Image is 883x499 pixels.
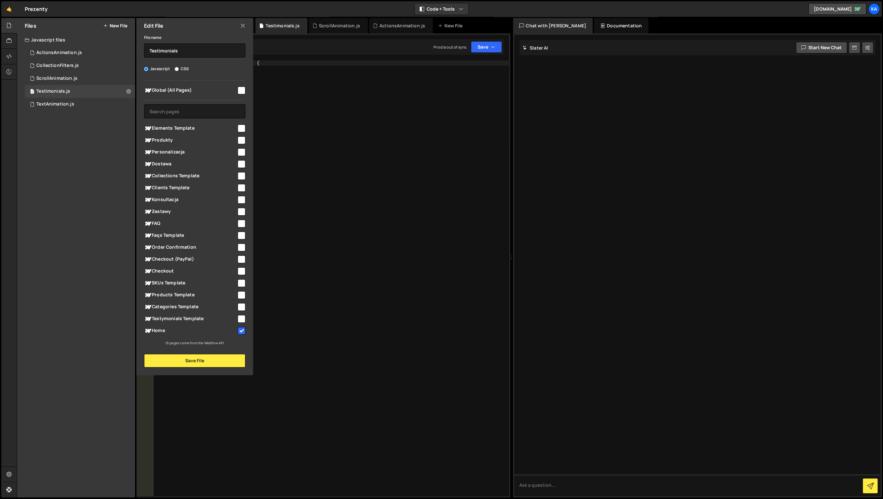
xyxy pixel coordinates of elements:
[36,76,77,81] div: ScrollAnimation.js
[36,101,74,107] div: TextAnimation.js
[36,88,70,94] div: Testimonials.js
[144,160,237,168] span: Dostawa
[144,327,237,335] span: Home
[144,279,237,287] span: SKUs Template
[379,23,425,29] div: ActionsAnimation.js
[144,208,237,216] span: Zestawy
[30,89,34,95] span: 1
[36,63,79,69] div: CollectionFilters.js
[144,148,237,156] span: Personalizacja
[144,66,170,72] label: Javascript
[144,172,237,180] span: Collections Template
[25,85,135,98] div: 16268/43876.js
[25,72,135,85] div: 16268/43878.js
[144,220,237,227] span: FAQ
[175,66,189,72] label: CSS
[414,3,469,15] button: Code + Tools
[144,184,237,192] span: Clients Template
[144,125,237,132] span: Elements Template
[144,354,245,367] button: Save File
[144,291,237,299] span: Products Template
[808,3,866,15] a: [DOMAIN_NAME]
[144,34,161,41] label: File name
[144,67,148,71] input: Javascript
[25,98,135,111] div: 16268/43879.js
[144,267,237,275] span: Checkout
[868,3,880,15] a: Ka
[25,5,48,13] div: Prezenty
[319,23,360,29] div: ScrollAnimation.js
[144,315,237,323] span: Testymonials Template
[266,23,299,29] div: Testimonials.js
[1,1,17,17] a: 🤙
[144,136,237,144] span: Produkty
[25,59,135,72] div: CollectionFilters.js
[144,87,237,94] span: Global (All Pages)
[36,50,82,56] div: ActionsAnimation.js
[433,44,467,50] div: Prod is out of sync
[25,46,135,59] div: 16268/43877.js
[144,255,237,263] span: Checkout (PayPal)
[165,341,224,345] small: 19 pages come from the Webflow API
[103,23,127,28] button: New File
[25,22,36,29] h2: Files
[513,18,593,33] div: Chat with [PERSON_NAME]
[144,104,245,118] input: Search pages
[144,43,245,58] input: Name
[594,18,648,33] div: Documentation
[144,232,237,239] span: Faqs Template
[144,196,237,204] span: Konsultacja
[523,45,548,51] h2: Slater AI
[438,23,465,29] div: New File
[144,22,163,29] h2: Edit File
[144,244,237,251] span: Order Confirmation
[175,67,179,71] input: CSS
[17,33,135,46] div: Javascript files
[144,303,237,311] span: Categories Template
[471,41,502,53] button: Save
[796,42,847,53] button: Start new chat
